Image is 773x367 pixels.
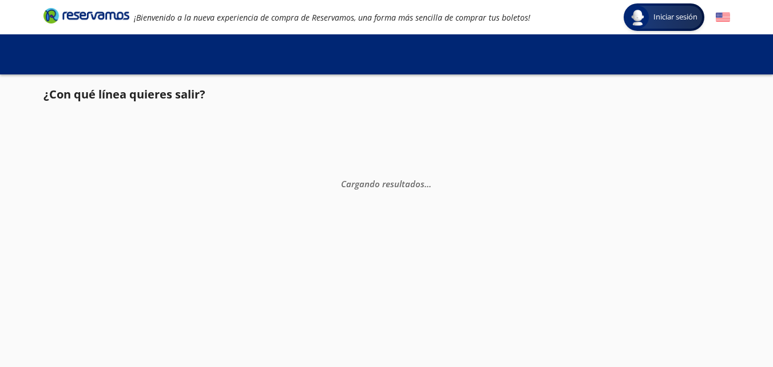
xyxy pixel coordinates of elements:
[43,7,129,27] a: Brand Logo
[716,10,730,25] button: English
[43,86,205,103] p: ¿Con qué línea quieres salir?
[341,177,431,189] em: Cargando resultados
[427,177,429,189] span: .
[649,11,702,23] span: Iniciar sesión
[425,177,427,189] span: .
[43,7,129,24] i: Brand Logo
[134,12,530,23] em: ¡Bienvenido a la nueva experiencia de compra de Reservamos, una forma más sencilla de comprar tus...
[429,177,431,189] span: .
